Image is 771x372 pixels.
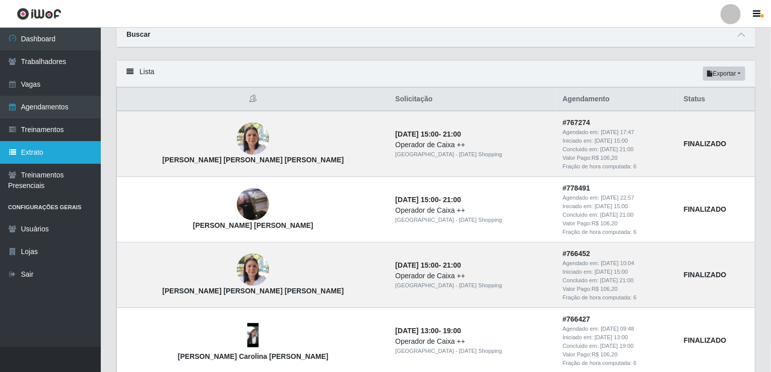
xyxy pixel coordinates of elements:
div: [GEOGRAPHIC_DATA] - [DATE] Shopping [396,347,551,355]
div: Concluido em: [563,276,672,285]
time: [DATE] 15:00 [595,269,628,275]
div: Agendado em: [563,259,672,268]
button: Exportar [703,67,745,81]
time: [DATE] 21:00 [600,277,633,283]
img: Ana Carolina Vianna Gomes [237,323,269,347]
time: [DATE] 21:00 [600,146,633,152]
th: Agendamento [557,88,678,111]
div: Concluido em: [563,211,672,219]
div: [GEOGRAPHIC_DATA] - [DATE] Shopping [396,150,551,159]
th: Status [678,88,755,111]
div: Valor Pago: R$ 106,20 [563,350,672,359]
time: [DATE] 15:00 [396,196,439,204]
time: [DATE] 13:00 [396,327,439,335]
time: [DATE] 21:00 [600,212,633,218]
div: Agendado em: [563,194,672,202]
strong: Buscar [126,30,150,38]
div: Operador de Caixa ++ [396,336,551,347]
strong: [PERSON_NAME] [PERSON_NAME] [PERSON_NAME] [162,156,344,164]
time: [DATE] 15:00 [396,261,439,269]
strong: FINALIZADO [684,205,727,213]
th: Solicitação [390,88,557,111]
time: 21:00 [443,196,461,204]
time: [DATE] 09:48 [601,326,634,332]
div: Iniciado em: [563,202,672,211]
strong: FINALIZADO [684,336,727,344]
img: Ana Cláudia Santiago Mendes carneiro [237,249,269,291]
time: 21:00 [443,261,461,269]
strong: [PERSON_NAME] Carolina [PERSON_NAME] [178,352,329,360]
time: [DATE] 15:00 [396,130,439,138]
div: Agendado em: [563,128,672,137]
strong: - [396,327,461,335]
img: Daniely Dayane Lourenço de Sousa [237,176,269,233]
div: [GEOGRAPHIC_DATA] - [DATE] Shopping [396,281,551,290]
div: Valor Pago: R$ 106,20 [563,285,672,293]
img: Ana Cláudia Santiago Mendes carneiro [237,117,269,160]
div: Fração de hora computada: 6 [563,293,672,302]
time: [DATE] 19:00 [600,343,633,349]
div: Operador de Caixa ++ [396,271,551,281]
strong: FINALIZADO [684,140,727,148]
time: [DATE] 17:47 [601,129,634,135]
strong: FINALIZADO [684,271,727,279]
div: Concluido em: [563,342,672,350]
div: Fração de hora computada: 6 [563,228,672,236]
div: Valor Pago: R$ 106,20 [563,219,672,228]
div: Valor Pago: R$ 106,20 [563,154,672,162]
div: Agendado em: [563,325,672,333]
div: Concluido em: [563,145,672,154]
strong: # 767274 [563,118,591,127]
div: Lista [116,60,755,87]
strong: [PERSON_NAME] [PERSON_NAME] [PERSON_NAME] [162,287,344,295]
strong: # 766427 [563,315,591,323]
time: [DATE] 10:04 [601,260,634,266]
strong: - [396,196,461,204]
time: 21:00 [443,130,461,138]
time: [DATE] 13:00 [595,334,628,340]
time: [DATE] 15:00 [595,138,628,144]
strong: - [396,130,461,138]
time: [DATE] 22:57 [601,195,634,201]
div: [GEOGRAPHIC_DATA] - [DATE] Shopping [396,216,551,224]
strong: [PERSON_NAME] [PERSON_NAME] [193,221,313,229]
time: [DATE] 15:00 [595,203,628,209]
strong: - [396,261,461,269]
time: 19:00 [443,327,461,335]
img: CoreUI Logo [17,8,61,20]
div: Fração de hora computada: 6 [563,162,672,171]
div: Iniciado em: [563,268,672,276]
div: Fração de hora computada: 6 [563,359,672,367]
div: Operador de Caixa ++ [396,205,551,216]
strong: # 766452 [563,250,591,258]
div: Operador de Caixa ++ [396,140,551,150]
strong: # 778491 [563,184,591,192]
div: Iniciado em: [563,333,672,342]
div: Iniciado em: [563,137,672,145]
